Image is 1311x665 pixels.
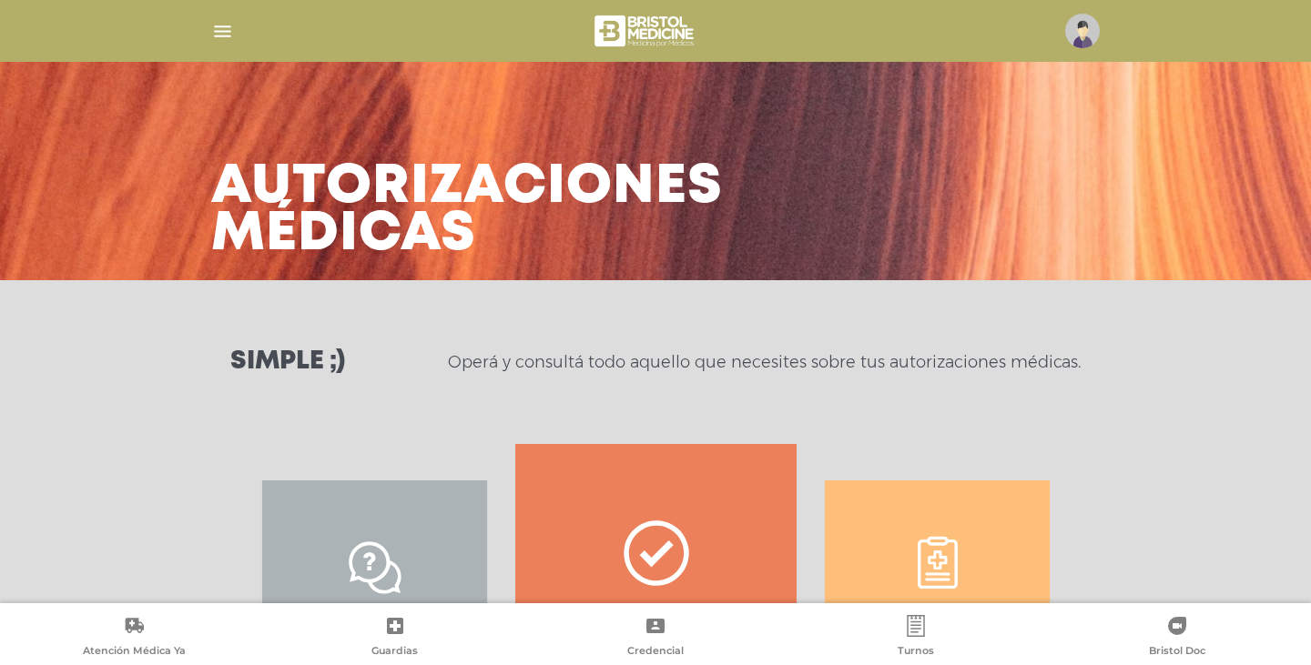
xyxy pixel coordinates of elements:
[627,644,684,660] span: Credencial
[1047,615,1307,661] a: Bristol Doc
[83,644,186,660] span: Atención Médica Ya
[786,615,1046,661] a: Turnos
[211,20,234,43] img: Cober_menu-lines-white.svg
[898,644,934,660] span: Turnos
[371,644,418,660] span: Guardias
[1065,14,1100,48] img: profile-placeholder.svg
[264,615,524,661] a: Guardias
[230,349,345,375] h3: Simple ;)
[211,164,723,258] h3: Autorizaciones médicas
[4,615,264,661] a: Atención Médica Ya
[592,9,700,53] img: bristol-medicine-blanco.png
[1149,644,1205,660] span: Bristol Doc
[448,351,1081,373] p: Operá y consultá todo aquello que necesites sobre tus autorizaciones médicas.
[525,615,786,661] a: Credencial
